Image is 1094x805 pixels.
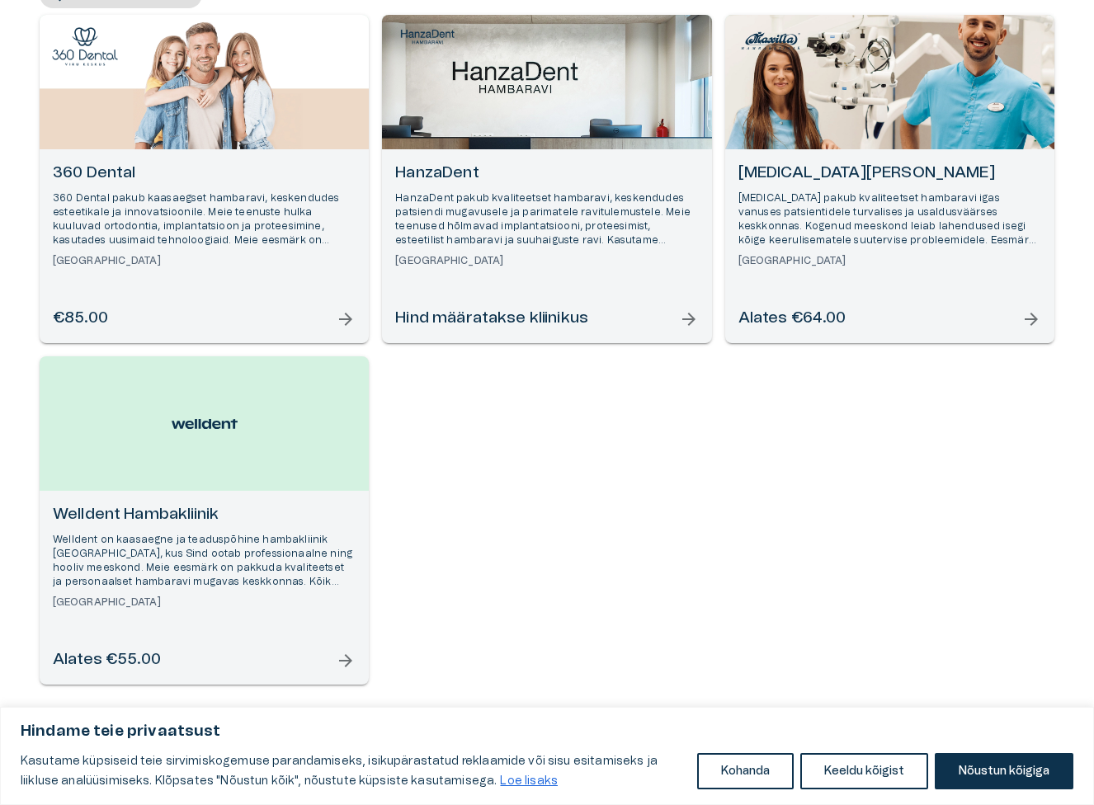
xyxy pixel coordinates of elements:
img: 360 Dental logo [52,27,118,66]
h6: [GEOGRAPHIC_DATA] [53,254,356,268]
span: arrow_forward [336,651,356,671]
img: Maxilla Hambakliinik logo [738,27,804,54]
button: Kohanda [697,753,794,789]
button: Nõustun kõigiga [935,753,1073,789]
h6: Alates €64.00 [738,308,846,330]
h6: [GEOGRAPHIC_DATA] [395,254,698,268]
h6: 360 Dental [53,162,356,185]
button: Keeldu kõigist [800,753,928,789]
h6: Hind määratakse kliinikus [395,308,588,330]
span: arrow_forward [336,309,356,329]
h6: [MEDICAL_DATA][PERSON_NAME] [738,162,1041,185]
h6: [GEOGRAPHIC_DATA] [738,254,1041,268]
p: HanzaDent pakub kvaliteetset hambaravi, keskendudes patsiendi mugavusele ja parimatele ravitulemu... [395,191,698,248]
a: Loe lisaks [499,774,559,788]
h6: Alates €55.00 [53,649,161,671]
p: Welldent on kaasaegne ja teaduspõhine hambakliinik [GEOGRAPHIC_DATA], kus Sind ootab professionaa... [53,533,356,590]
p: 360 Dental pakub kaasaegset hambaravi, keskendudes esteetikale ja innovatsioonile. Meie teenuste ... [53,191,356,248]
h6: Welldent Hambakliinik [53,504,356,526]
a: Open selected supplier available booking dates [382,15,711,343]
span: arrow_forward [679,309,699,329]
a: Open selected supplier available booking dates [40,15,369,343]
p: Kasutame küpsiseid teie sirvimiskogemuse parandamiseks, isikupärastatud reklaamide või sisu esita... [21,751,685,791]
h6: [GEOGRAPHIC_DATA] [53,596,356,610]
a: Open selected supplier available booking dates [40,356,369,685]
span: Help [84,13,109,26]
a: Open selected supplier available booking dates [725,15,1054,343]
p: Hindame teie privaatsust [21,722,1073,741]
img: Welldent Hambakliinik logo [172,411,238,437]
img: HanzaDent logo [394,27,460,48]
h6: €85.00 [53,308,108,330]
h6: HanzaDent [395,162,698,185]
span: arrow_forward [1021,309,1041,329]
p: [MEDICAL_DATA] pakub kvaliteetset hambaravi igas vanuses patsientidele turvalises ja usaldusväärs... [738,191,1041,248]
